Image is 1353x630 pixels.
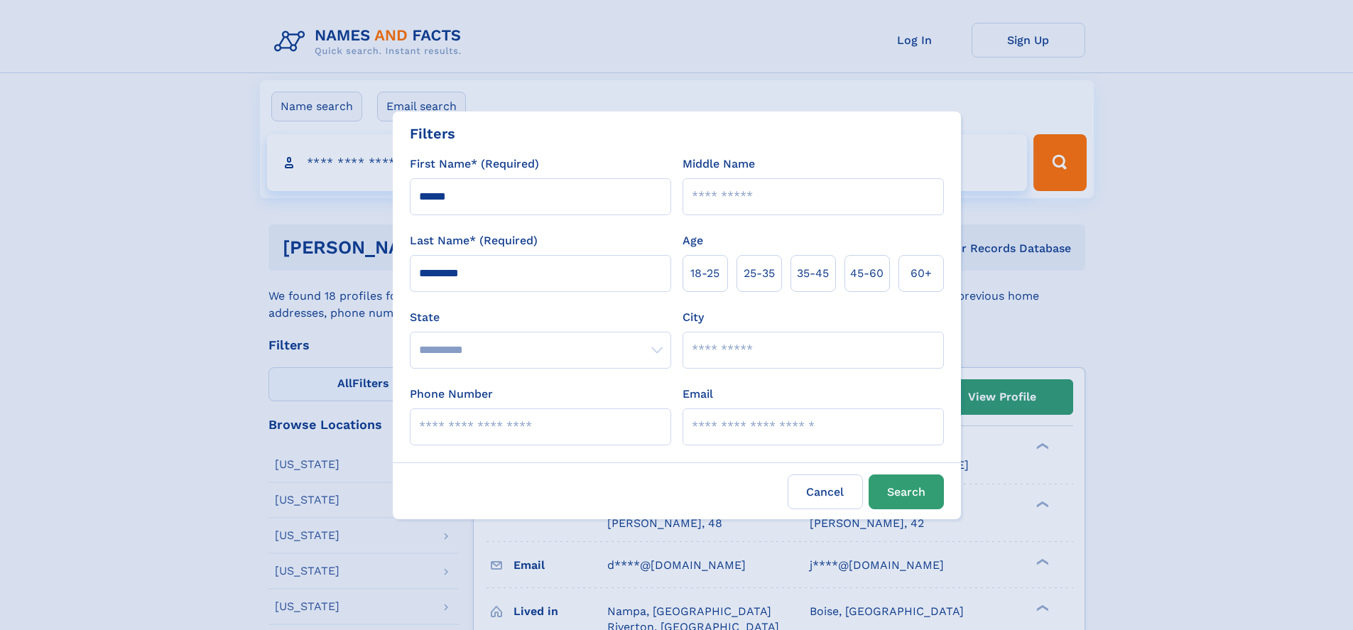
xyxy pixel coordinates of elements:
label: Middle Name [683,156,755,173]
span: 60+ [911,265,932,282]
span: 18‑25 [690,265,719,282]
span: 45‑60 [850,265,884,282]
label: Age [683,232,703,249]
span: 35‑45 [797,265,829,282]
label: State [410,309,671,326]
label: City [683,309,704,326]
div: Filters [410,123,455,144]
label: Last Name* (Required) [410,232,538,249]
label: Cancel [788,474,863,509]
span: 25‑35 [744,265,775,282]
button: Search [869,474,944,509]
label: Phone Number [410,386,493,403]
label: First Name* (Required) [410,156,539,173]
label: Email [683,386,713,403]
